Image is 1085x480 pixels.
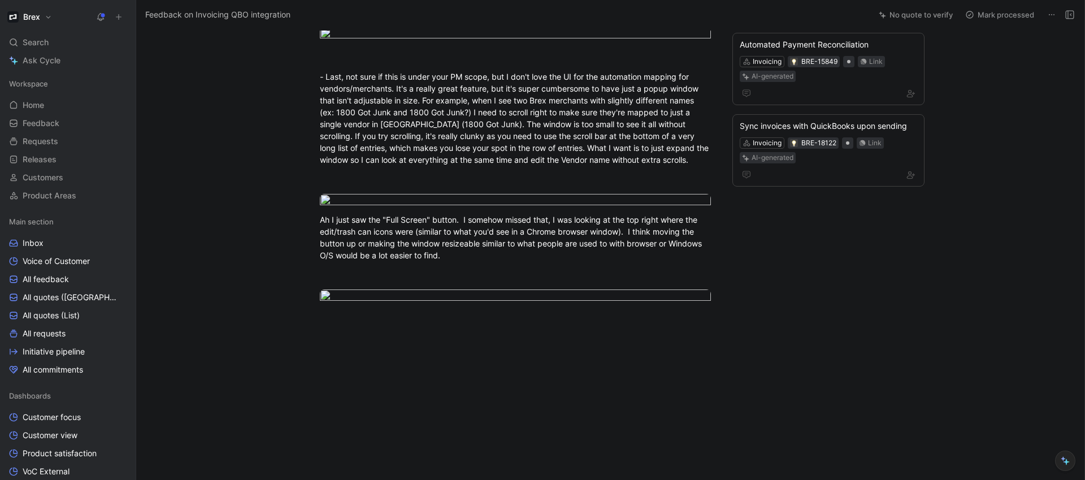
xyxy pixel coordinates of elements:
a: All feedback [5,271,131,288]
span: Initiative pipeline [23,346,85,357]
a: Product satisfaction [5,445,131,462]
span: Feedback [23,118,59,129]
span: Customers [23,172,63,183]
span: All quotes (List) [23,310,80,321]
a: Initiative pipeline [5,343,131,360]
a: Customers [5,169,131,186]
div: BRE-18122 [801,137,836,149]
span: All feedback [23,274,69,285]
img: 💡 [791,140,797,147]
span: Voice of Customer [23,256,90,267]
a: All quotes ([GEOGRAPHIC_DATA]) [5,289,131,306]
span: Main section [9,216,54,227]
span: Search [23,36,49,49]
div: Automated Payment Reconciliation [740,38,917,51]
span: Product satisfaction [23,448,97,459]
a: Feedback [5,115,131,132]
span: Product Areas [23,190,76,201]
a: Customer focus [5,409,131,426]
div: BRE-15849 [801,56,837,67]
span: Ask Cycle [23,54,60,67]
div: Link [868,137,882,149]
div: Main section [5,213,131,230]
span: Workspace [9,78,48,89]
span: VoC External [23,466,70,477]
div: Main sectionInboxVoice of CustomerAll feedbackAll quotes ([GEOGRAPHIC_DATA])All quotes (List)All ... [5,213,131,378]
a: Releases [5,151,131,168]
span: All commitments [23,364,83,375]
a: VoC External [5,463,131,480]
span: Dashboards [9,390,51,401]
span: - Last, not sure if this is under your PM scope, but I don't love the UI for the automation mappi... [320,72,711,165]
button: No quote to verify [874,7,958,23]
div: AI-generated [752,71,793,82]
span: Ah I just saw the "Full Screen" button. I somehow missed that, I was looking at the top right whe... [320,215,704,260]
div: Invoicing [753,56,782,67]
button: 💡 [790,139,798,147]
button: Mark processed [960,7,1039,23]
a: Requests [5,133,131,150]
span: All requests [23,328,66,339]
a: All commitments [5,361,131,378]
a: All requests [5,325,131,342]
span: Releases [23,154,57,165]
span: Customer focus [23,412,81,423]
img: Brex [7,11,19,23]
div: Dashboards [5,387,131,404]
a: Product Areas [5,187,131,204]
span: Feedback on Invoicing QBO integration [145,8,290,21]
span: Home [23,100,44,111]
div: Sync invoices with QuickBooks upon sending [740,119,917,133]
div: Workspace [5,75,131,92]
span: Customer view [23,430,77,441]
div: AI-generated [752,152,793,163]
h1: Brex [23,12,40,22]
button: 💡 [790,58,798,66]
button: BrexBrex [5,9,55,25]
a: Ask Cycle [5,52,131,69]
a: Customer view [5,427,131,444]
span: All quotes ([GEOGRAPHIC_DATA]) [23,292,118,303]
div: Link [869,56,883,67]
a: Inbox [5,235,131,252]
span: Inbox [23,237,44,249]
div: Invoicing [753,137,782,149]
a: Home [5,97,131,114]
img: 💡 [791,59,797,66]
a: All quotes (List) [5,307,131,324]
div: Search [5,34,131,51]
a: Voice of Customer [5,253,131,270]
span: Requests [23,136,58,147]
